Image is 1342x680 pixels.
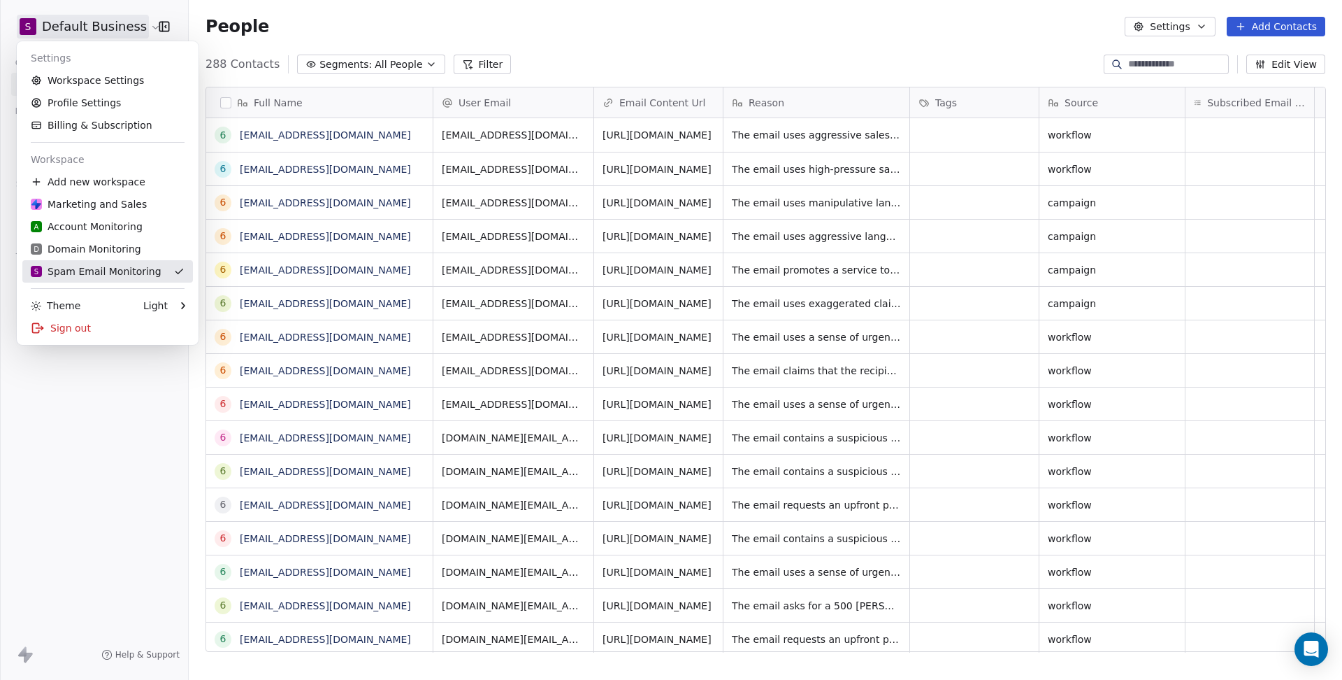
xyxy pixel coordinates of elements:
div: Domain Monitoring [31,242,141,256]
div: Workspace [22,148,193,171]
span: S [34,267,38,277]
div: Settings [22,47,193,69]
span: A [34,222,39,232]
a: Workspace Settings [22,69,193,92]
div: Spam Email Monitoring [31,264,161,278]
a: Billing & Subscription [22,114,193,136]
div: Light [143,299,168,313]
div: Add new workspace [22,171,193,193]
img: Swipe%20One%20Logo%201-1.svg [31,199,42,210]
div: Account Monitoring [31,220,143,234]
div: Marketing and Sales [31,197,147,211]
div: Theme [31,299,80,313]
span: D [34,244,39,255]
div: Sign out [22,317,193,339]
a: Profile Settings [22,92,193,114]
